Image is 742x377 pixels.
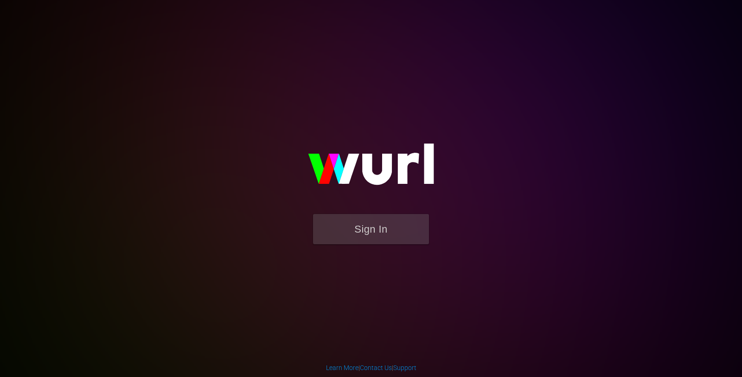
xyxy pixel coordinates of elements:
[360,364,392,371] a: Contact Us
[393,364,416,371] a: Support
[326,363,416,372] div: | |
[326,364,358,371] a: Learn More
[278,123,464,214] img: wurl-logo-on-black-223613ac3d8ba8fe6dc639794a292ebdb59501304c7dfd60c99c58986ef67473.svg
[313,214,429,244] button: Sign In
